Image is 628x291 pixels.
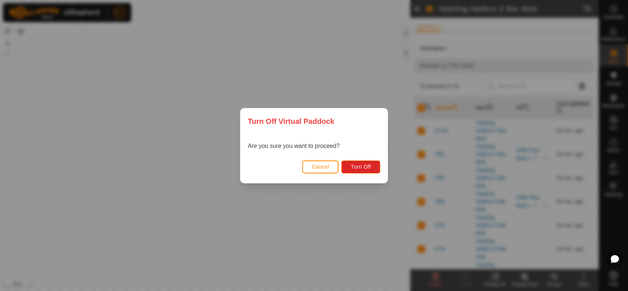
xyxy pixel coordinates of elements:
[351,164,371,170] span: Turn Off
[248,142,340,150] p: Are you sure you want to proceed?
[248,116,334,127] span: Turn Off Virtual Paddock
[312,164,329,170] span: Cancel
[341,160,380,173] button: Turn Off
[302,160,339,173] button: Cancel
